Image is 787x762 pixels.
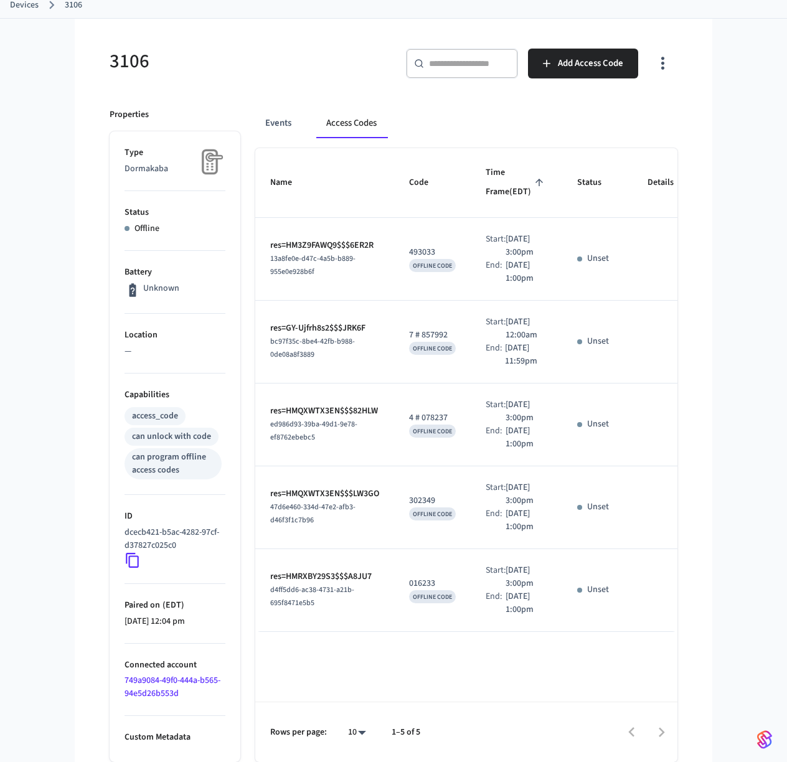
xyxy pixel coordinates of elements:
p: Unset [587,335,609,348]
p: res=GY-Ujfrh8s2$$$JRK6F [270,322,379,335]
p: [DATE] 3:00pm [506,233,547,259]
div: Start: [486,481,506,507]
p: Capabilities [125,388,225,402]
p: res=HMQXWTX3EN$$$82HLW [270,405,379,418]
span: OFFLINE CODE [413,593,452,601]
p: Offline [134,222,159,235]
img: Placeholder Lock Image [194,146,225,177]
p: [DATE] 11:59pm [505,342,547,368]
p: res=HMRXBY29S3$$$A8JU7 [270,570,379,583]
span: Time Frame(EDT) [486,163,547,202]
div: Start: [486,564,506,590]
div: End: [486,342,505,368]
a: 749a9084-49f0-444a-b565-94e5d26b553d [125,674,220,700]
p: dcecb421-b5ac-4282-97cf-d37827c025c0 [125,526,220,552]
div: Start: [486,233,506,259]
p: Connected account [125,659,225,672]
div: End: [486,507,506,534]
p: 493033 [409,246,456,259]
span: 47d6e460-334d-47e2-afb3-d46f3f1c7b96 [270,502,356,525]
div: 10 [342,723,372,741]
p: Location [125,329,225,342]
p: [DATE] 12:00am [506,316,547,342]
div: End: [486,259,506,285]
p: [DATE] 1:00pm [506,259,547,285]
button: Events [255,108,301,138]
p: Paired on [125,599,225,612]
div: Start: [486,398,506,425]
p: Properties [110,108,149,121]
p: Battery [125,266,225,279]
button: Access Codes [316,108,387,138]
div: End: [486,425,506,451]
p: 7 # 857992 [409,329,456,342]
span: Details [648,173,690,192]
div: End: [486,590,506,616]
span: OFFLINE CODE [413,344,452,353]
span: Code [409,173,445,192]
div: can program offline access codes [132,451,214,477]
p: Dormakaba [125,162,225,176]
div: Start: [486,316,506,342]
p: Unset [587,252,609,265]
span: ( EDT ) [160,599,184,611]
p: — [125,345,225,358]
p: Custom Metadata [125,731,225,744]
span: OFFLINE CODE [413,510,452,519]
p: [DATE] 3:00pm [506,398,547,425]
span: OFFLINE CODE [413,261,452,270]
div: can unlock with code [132,430,211,443]
span: Name [270,173,308,192]
span: Add Access Code [558,55,623,72]
p: [DATE] 12:04 pm [125,615,225,628]
p: [DATE] 1:00pm [506,425,547,451]
p: Type [125,146,225,159]
p: [DATE] 1:00pm [506,507,547,534]
p: 016233 [409,577,456,590]
button: Add Access Code [528,49,638,78]
span: bc97f35c-8be4-42fb-b988-0de08a8f3889 [270,336,355,360]
p: res=HMQXWTX3EN$$$LW3GO [270,487,379,501]
p: [DATE] 3:00pm [506,564,547,590]
p: [DATE] 1:00pm [506,590,547,616]
p: Rows per page: [270,726,327,739]
h5: 3106 [110,49,386,74]
span: OFFLINE CODE [413,427,452,436]
img: SeamLogoGradient.69752ec5.svg [757,730,772,750]
div: access_code [132,410,178,423]
span: Status [577,173,618,192]
p: 302349 [409,494,456,507]
div: ant example [255,108,677,138]
p: Unknown [143,282,179,295]
span: d4ff5dd6-ac38-4731-a21b-695f8471e5b5 [270,585,354,608]
p: Unset [587,583,609,596]
p: ID [125,510,225,523]
p: Unset [587,501,609,514]
span: ed986d93-39ba-49d1-9e78-ef8762ebebc5 [270,419,357,443]
p: 4 # 078237 [409,412,456,425]
span: 13a8fe0e-d47c-4a5b-b889-955e0e928b6f [270,253,356,277]
p: res=HM3Z9FAWQ9$$$6ER2R [270,239,379,252]
p: Unset [587,418,609,431]
p: [DATE] 3:00pm [506,481,547,507]
p: 1–5 of 5 [392,726,420,739]
p: Status [125,206,225,219]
